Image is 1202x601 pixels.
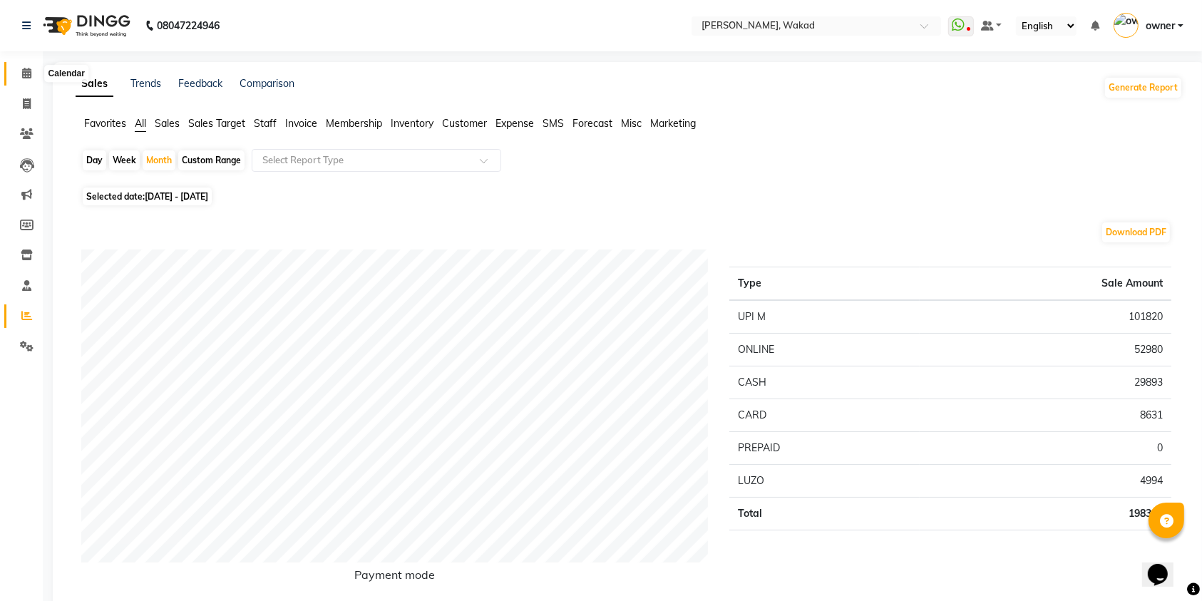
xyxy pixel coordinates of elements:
td: LUZO [729,465,919,498]
span: Sales Target [188,117,245,130]
img: logo [36,6,134,46]
td: 8631 [920,399,1171,432]
td: 29893 [920,366,1171,399]
td: CASH [729,366,919,399]
th: Type [729,267,919,301]
b: 08047224946 [157,6,220,46]
img: owner [1114,13,1139,38]
a: Sales [76,71,113,97]
td: 52980 [920,334,1171,366]
td: 198318 [920,498,1171,530]
span: All [135,117,146,130]
span: Misc [621,117,642,130]
span: Invoice [285,117,317,130]
span: Favorites [84,117,126,130]
div: Month [143,150,175,170]
span: Staff [254,117,277,130]
div: Custom Range [178,150,245,170]
td: UPI M [729,300,919,334]
span: Sales [155,117,180,130]
td: 101820 [920,300,1171,334]
span: Forecast [572,117,612,130]
th: Sale Amount [920,267,1171,301]
div: Week [109,150,140,170]
span: Marketing [650,117,696,130]
td: 0 [920,432,1171,465]
iframe: chat widget [1142,544,1188,587]
td: ONLINE [729,334,919,366]
td: 4994 [920,465,1171,498]
span: SMS [543,117,564,130]
span: Selected date: [83,188,212,205]
a: Trends [130,77,161,90]
span: Expense [495,117,534,130]
button: Download PDF [1102,222,1170,242]
h6: Payment mode [81,568,708,587]
span: Inventory [391,117,433,130]
div: Calendar [45,66,88,83]
td: Total [729,498,919,530]
td: PREPAID [729,432,919,465]
span: owner [1146,19,1175,34]
td: CARD [729,399,919,432]
button: Generate Report [1105,78,1181,98]
div: Day [83,150,106,170]
a: Feedback [178,77,222,90]
span: Customer [442,117,487,130]
span: Membership [326,117,382,130]
a: Comparison [240,77,294,90]
span: [DATE] - [DATE] [145,191,208,202]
